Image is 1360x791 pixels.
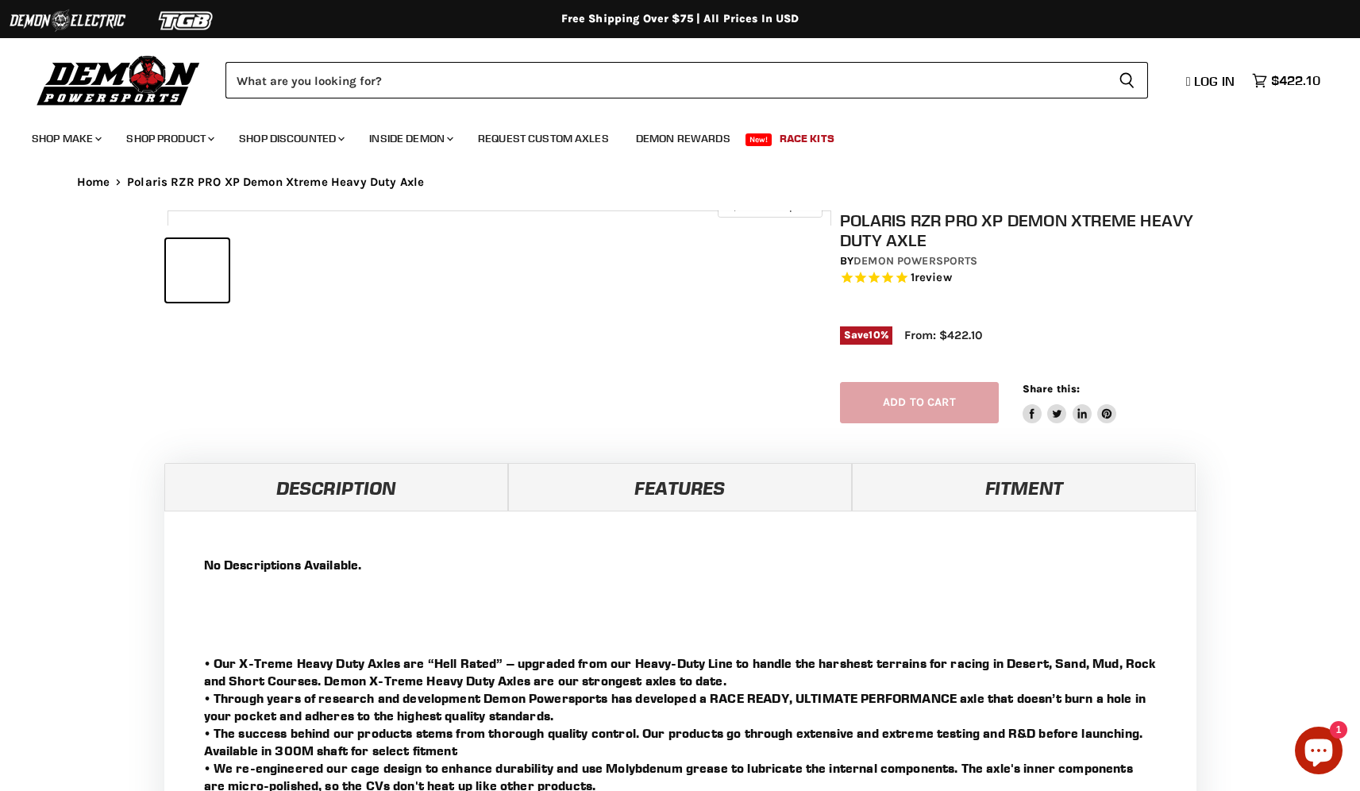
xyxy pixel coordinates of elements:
a: Shop Make [20,122,111,155]
a: Shop Product [114,122,224,155]
ul: Main menu [20,116,1316,155]
a: Request Custom Axles [466,122,621,155]
button: Search [1106,62,1148,98]
button: IMAGE thumbnail [233,239,296,302]
a: Race Kits [768,122,846,155]
a: Description [164,463,508,511]
a: Demon Powersports [853,254,977,268]
img: Demon Electric Logo 2 [8,6,127,36]
span: Click to expand [726,200,814,212]
a: Log in [1179,74,1244,88]
span: $422.10 [1271,73,1320,88]
span: review [915,271,952,285]
div: by [840,253,1202,270]
span: Save % [840,326,892,344]
span: Share this: [1023,383,1080,395]
inbox-online-store-chat: Shopify online store chat [1290,727,1347,778]
a: Inside Demon [357,122,463,155]
nav: Breadcrumbs [45,176,1316,189]
span: Log in [1194,73,1235,89]
a: Home [77,176,110,189]
a: Fitment [852,463,1196,511]
form: Product [225,62,1148,98]
div: Free Shipping Over $75 | All Prices In USD [45,12,1316,26]
a: Features [508,463,852,511]
span: New! [745,133,772,146]
a: $422.10 [1244,69,1328,92]
span: Rated 5.0 out of 5 stars 1 reviews [840,270,1202,287]
img: Demon Powersports [32,52,206,108]
span: From: $422.10 [904,328,982,342]
input: Search [225,62,1106,98]
p: No Descriptions Available. [204,556,1157,573]
a: Shop Discounted [227,122,354,155]
h1: Polaris RZR PRO XP Demon Xtreme Heavy Duty Axle [840,210,1202,250]
aside: Share this: [1023,382,1117,424]
img: TGB Logo 2 [127,6,246,36]
span: 1 reviews [911,271,952,285]
span: Polaris RZR PRO XP Demon Xtreme Heavy Duty Axle [127,176,424,189]
a: Demon Rewards [624,122,742,155]
button: IMAGE thumbnail [166,239,229,302]
span: 10 [869,329,880,341]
